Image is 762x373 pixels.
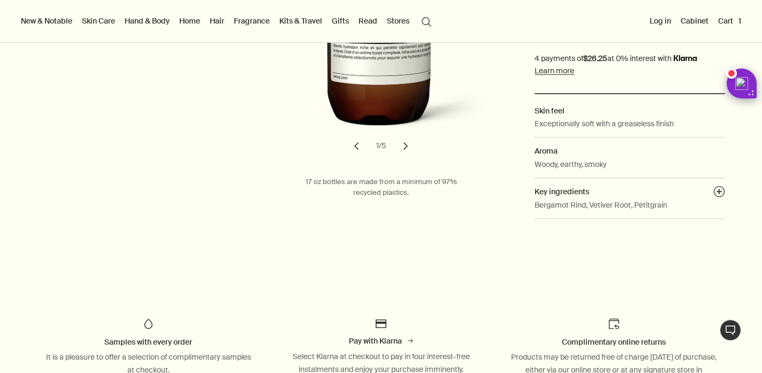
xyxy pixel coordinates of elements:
p: Exceptionally soft with a greaseless finish [535,118,674,130]
p: Bergamot Rind, Vetiver Root, Petitgrain [535,199,667,211]
a: Kits & Travel [277,14,324,28]
a: Cabinet [679,14,711,28]
span: 17 oz bottles are made from a minimum of 97% recycled plastics. [306,177,457,197]
a: Hand & Body [123,14,172,28]
h2: Skin feel [535,105,725,117]
a: Skin Care [80,14,117,28]
button: next slide [394,134,417,158]
span: Complimentary online returns [562,337,666,347]
a: Fragrance [232,14,272,28]
a: Hair [208,14,226,28]
button: Open search [417,11,436,31]
a: Gifts [330,14,351,28]
button: Log in [647,14,673,28]
img: Icon of a droplet [142,317,155,330]
button: Key ingredients [713,186,725,201]
button: Cart1 [716,14,743,28]
img: Return icon [607,317,620,330]
button: previous slide [345,134,368,158]
h2: Aroma [535,145,725,157]
a: Home [177,14,202,28]
span: Key ingredients [535,187,589,196]
span: Pay with Klarna [349,336,402,346]
img: Card Icon [375,317,387,330]
span: Samples with every order [104,337,192,347]
button: Stores [385,14,412,28]
p: Woody, earthy, smoky [535,158,607,170]
button: New & Notable [19,14,74,28]
a: Read [356,14,379,28]
button: Live Assistance [720,319,741,341]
